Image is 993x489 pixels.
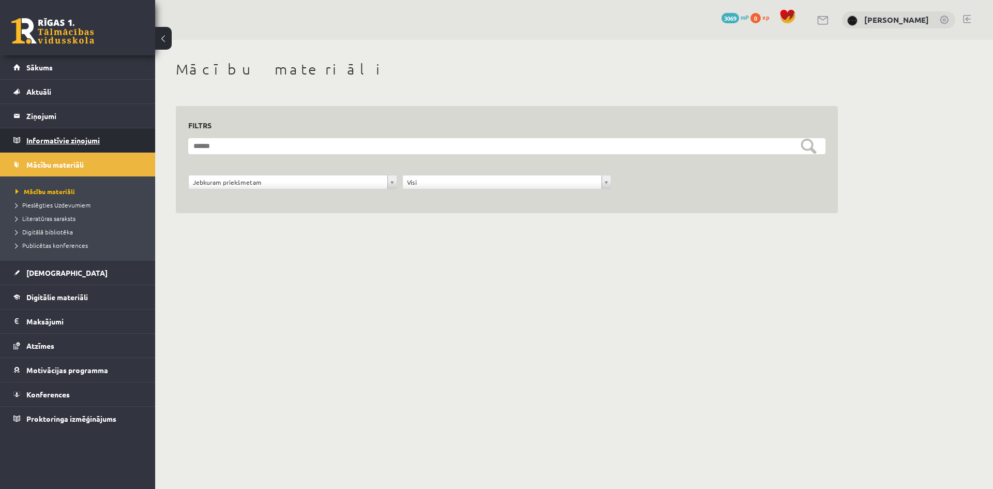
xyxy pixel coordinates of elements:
[16,200,145,210] a: Pieslēgties Uzdevumiem
[26,128,142,152] legend: Informatīvie ziņojumi
[16,241,88,249] span: Publicētas konferences
[26,63,53,72] span: Sākums
[13,55,142,79] a: Sākums
[721,13,749,21] a: 3069 mP
[750,13,761,23] span: 0
[16,241,145,250] a: Publicētas konferences
[16,187,145,196] a: Mācību materiāli
[26,414,116,423] span: Proktoringa izmēģinājums
[741,13,749,21] span: mP
[13,104,142,128] a: Ziņojumi
[407,175,597,189] span: Visi
[26,160,84,169] span: Mācību materiāli
[13,334,142,358] a: Atzīmes
[193,175,383,189] span: Jebkuram priekšmetam
[16,214,76,223] span: Literatūras saraksts
[26,104,142,128] legend: Ziņojumi
[13,309,142,333] a: Maksājumi
[176,61,838,78] h1: Mācību materiāli
[26,341,54,350] span: Atzīmes
[16,227,145,236] a: Digitālā bibliotēka
[26,390,70,399] span: Konferences
[13,382,142,406] a: Konferences
[403,175,611,189] a: Visi
[13,358,142,382] a: Motivācijas programma
[750,13,774,21] a: 0 xp
[11,18,94,44] a: Rīgas 1. Tālmācības vidusskola
[13,80,142,103] a: Aktuāli
[13,407,142,431] a: Proktoringa izmēģinājums
[26,365,108,375] span: Motivācijas programma
[189,175,397,189] a: Jebkuram priekšmetam
[13,261,142,285] a: [DEMOGRAPHIC_DATA]
[762,13,769,21] span: xp
[16,214,145,223] a: Literatūras saraksts
[13,285,142,309] a: Digitālie materiāli
[721,13,739,23] span: 3069
[16,228,73,236] span: Digitālā bibliotēka
[13,153,142,176] a: Mācību materiāli
[13,128,142,152] a: Informatīvie ziņojumi
[26,292,88,302] span: Digitālie materiāli
[16,187,75,196] span: Mācību materiāli
[847,16,857,26] img: Ansis Eglājs
[26,268,108,277] span: [DEMOGRAPHIC_DATA]
[16,201,91,209] span: Pieslēgties Uzdevumiem
[188,118,813,132] h3: Filtrs
[864,14,929,25] a: [PERSON_NAME]
[26,309,142,333] legend: Maksājumi
[26,87,51,96] span: Aktuāli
